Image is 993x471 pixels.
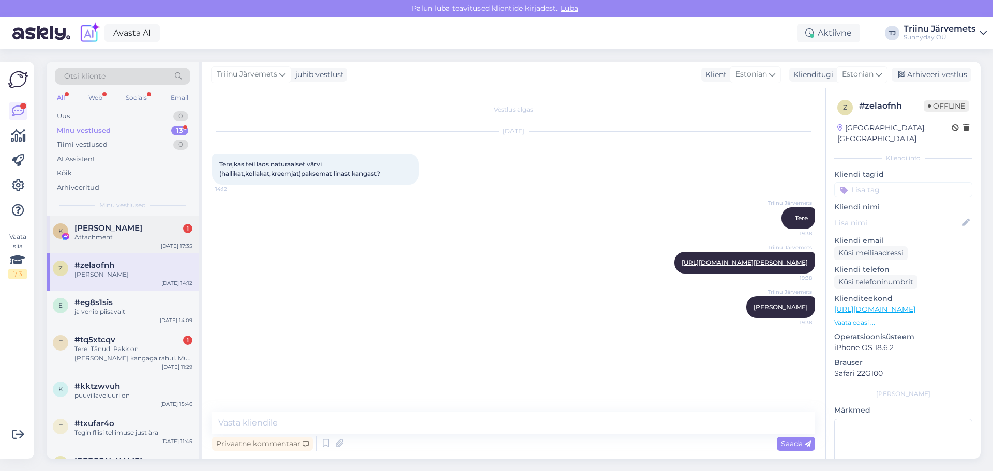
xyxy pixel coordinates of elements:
[160,316,192,324] div: [DATE] 14:09
[124,91,149,104] div: Socials
[291,69,344,80] div: juhib vestlust
[789,69,833,80] div: Klienditugi
[74,335,115,344] span: #tq5xtcqv
[86,91,104,104] div: Web
[781,439,811,448] span: Saada
[859,100,924,112] div: # zelaofnh
[834,275,917,289] div: Küsi telefoninumbrit
[212,127,815,136] div: [DATE]
[835,217,960,229] input: Lisa nimi
[701,69,727,80] div: Klient
[59,422,63,430] span: t
[892,68,971,82] div: Arhiveeri vestlus
[57,140,108,150] div: Tiimi vestlused
[834,389,972,399] div: [PERSON_NAME]
[754,303,808,311] span: [PERSON_NAME]
[773,274,812,282] span: 19:38
[58,385,63,393] span: k
[797,24,860,42] div: Aktiivne
[558,4,581,13] span: Luba
[834,405,972,416] p: Märkmed
[834,331,972,342] p: Operatsioonisüsteem
[74,307,192,316] div: ja venib piisavalt
[735,69,767,80] span: Estonian
[99,201,146,210] span: Minu vestlused
[924,100,969,112] span: Offline
[58,264,63,272] span: z
[795,214,808,222] span: Tere
[161,437,192,445] div: [DATE] 11:45
[64,71,106,82] span: Otsi kliente
[74,428,192,437] div: Tegin fliisi tellimuse just ära
[74,391,192,400] div: puuvillaveluuri on
[57,168,72,178] div: Kõik
[161,242,192,250] div: [DATE] 17:35
[173,140,188,150] div: 0
[183,336,192,345] div: 1
[8,232,27,279] div: Vaata siia
[58,301,63,309] span: e
[834,342,972,353] p: iPhone OS 18.6.2
[834,202,972,212] p: Kliendi nimi
[904,25,987,41] a: Triinu JärvemetsSunnyday OÜ
[904,25,975,33] div: Triinu Järvemets
[74,382,120,391] span: #kktzwvuh
[837,123,952,144] div: [GEOGRAPHIC_DATA], [GEOGRAPHIC_DATA]
[171,126,188,136] div: 13
[842,69,874,80] span: Estonian
[768,244,812,251] span: Triinu Järvemets
[74,456,142,465] span: Kadi Salu
[173,111,188,121] div: 0
[8,269,27,279] div: 1 / 3
[169,91,190,104] div: Email
[834,264,972,275] p: Kliendi telefon
[834,169,972,180] p: Kliendi tag'id
[768,288,812,296] span: Triinu Järvemets
[885,26,899,40] div: TJ
[74,419,114,428] span: #txufar4o
[79,22,100,44] img: explore-ai
[212,105,815,114] div: Vestlus algas
[773,230,812,237] span: 19:38
[682,259,808,266] a: [URL][DOMAIN_NAME][PERSON_NAME]
[904,33,975,41] div: Sunnyday OÜ
[74,223,142,233] span: Kadi Tammoja
[212,437,313,451] div: Privaatne kommentaar
[8,70,28,89] img: Askly Logo
[219,160,380,177] span: Tere,kas teil laos naturaalset vârvi (hallikat,kollakat,kreemjat)paksemat linast kangast?
[74,298,113,307] span: #eg8s1sis
[843,103,847,111] span: z
[74,270,192,279] div: [PERSON_NAME]
[74,233,192,242] div: Attachment
[55,91,67,104] div: All
[58,227,63,235] span: K
[57,154,95,164] div: AI Assistent
[57,126,111,136] div: Minu vestlused
[160,400,192,408] div: [DATE] 15:46
[834,182,972,197] input: Lisa tag
[162,363,192,371] div: [DATE] 11:29
[104,24,160,42] a: Avasta AI
[834,368,972,379] p: Safari 22G100
[834,154,972,163] div: Kliendi info
[161,279,192,287] div: [DATE] 14:12
[217,69,277,80] span: Triinu Järvemets
[57,111,70,121] div: Uus
[834,357,972,368] p: Brauser
[768,199,812,207] span: Triinu Järvemets
[834,293,972,304] p: Klienditeekond
[834,235,972,246] p: Kliendi email
[834,318,972,327] p: Vaata edasi ...
[59,339,63,346] span: t
[74,344,192,363] div: Tere! Tänud! Pakk on [PERSON_NAME] kangaga rahul. Mul on küsimus, kas mingit võimalust [PERSON_NA...
[834,246,908,260] div: Küsi meiliaadressi
[57,183,99,193] div: Arhiveeritud
[773,318,812,326] span: 19:38
[74,261,114,270] span: #zelaofnh
[183,224,192,233] div: 1
[834,305,915,314] a: [URL][DOMAIN_NAME]
[215,185,254,193] span: 14:12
